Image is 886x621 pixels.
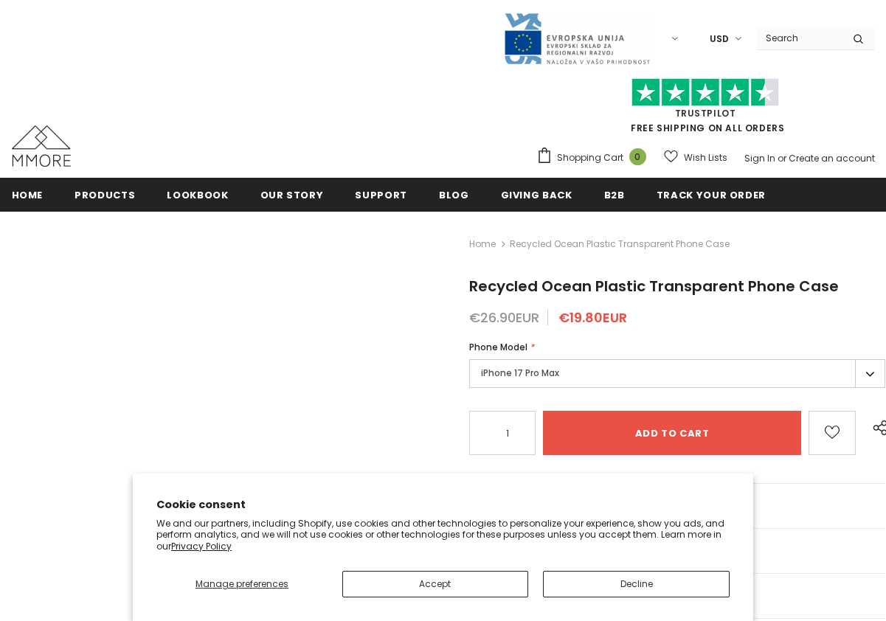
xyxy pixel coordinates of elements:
button: Manage preferences [156,571,328,597]
span: Recycled Ocean Plastic Transparent Phone Case [469,276,839,296]
a: Privacy Policy [171,540,232,552]
a: Javni Razpis [503,32,651,44]
span: Blog [439,188,469,202]
a: Lookbook [167,178,228,211]
span: Wish Lists [684,150,727,165]
span: Lookbook [167,188,228,202]
span: support [355,188,407,202]
img: MMORE Cases [12,125,71,167]
span: Home [12,188,44,202]
span: 0 [629,148,646,165]
img: Trust Pilot Stars [631,78,779,107]
a: support [355,178,407,211]
a: Our Story [260,178,324,211]
span: Track your order [657,188,766,202]
span: €19.80EUR [558,308,627,327]
a: Shopping Cart 0 [536,147,654,169]
a: B2B [604,178,625,211]
a: Create an account [789,152,875,164]
span: USD [710,32,729,46]
a: Trustpilot [675,107,736,119]
span: Products [75,188,135,202]
p: We and our partners, including Shopify, use cookies and other technologies to personalize your ex... [156,518,730,552]
img: Javni Razpis [503,12,651,66]
span: FREE SHIPPING ON ALL ORDERS [536,85,875,134]
a: Sign In [744,152,775,164]
button: Accept [342,571,529,597]
span: €26.90EUR [469,308,539,327]
h2: Cookie consent [156,497,730,513]
a: Home [12,178,44,211]
span: Shopping Cart [557,150,623,165]
a: Products [75,178,135,211]
label: iPhone 17 Pro Max [469,359,885,388]
span: or [778,152,786,164]
a: Home [469,235,496,253]
a: Wish Lists [664,145,727,170]
span: Our Story [260,188,324,202]
a: Track your order [657,178,766,211]
span: Recycled Ocean Plastic Transparent Phone Case [510,235,730,253]
a: Blog [439,178,469,211]
input: Add to cart [543,411,800,455]
span: Phone Model [469,341,527,353]
span: B2B [604,188,625,202]
a: Giving back [501,178,572,211]
span: Manage preferences [195,577,288,590]
button: Decline [543,571,730,597]
input: Search Site [757,27,842,49]
span: Giving back [501,188,572,202]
